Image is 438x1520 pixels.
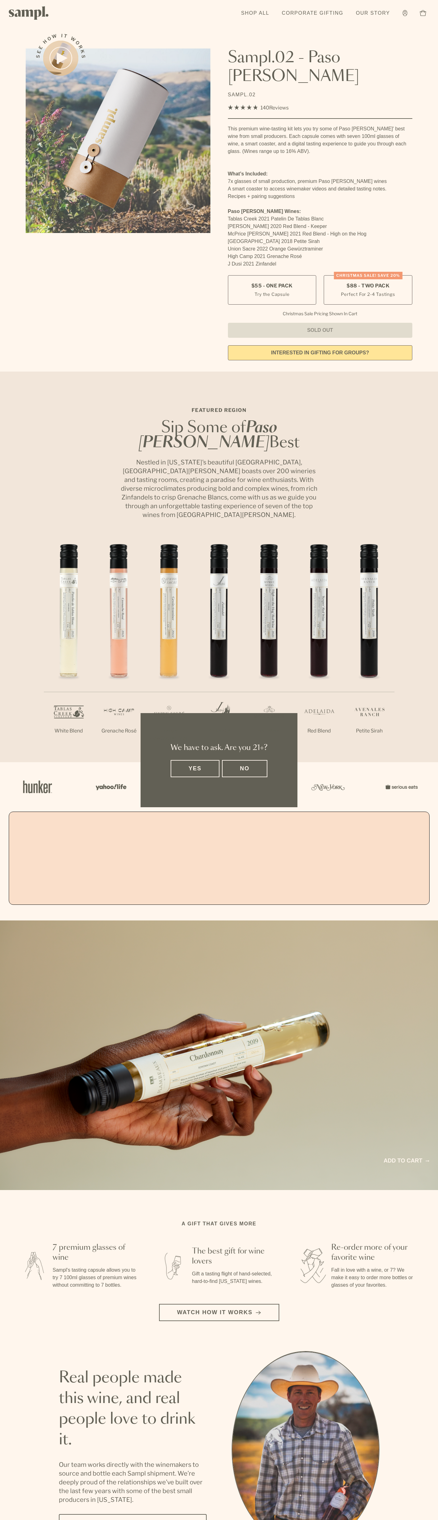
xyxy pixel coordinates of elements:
img: Sampl.02 - Paso Robles [26,48,210,233]
div: 140Reviews [228,104,289,112]
button: See how it works [43,41,78,76]
p: Orange Gewürztraminer [144,727,194,742]
a: Shop All [238,6,272,20]
p: White Blend [44,727,94,735]
li: 4 / 7 [194,539,244,755]
div: CHRISTMAS SALE! Save 20% [334,272,402,279]
span: $55 - One Pack [251,282,293,289]
button: No [222,760,267,777]
p: Petite Sirah [344,727,394,735]
li: 7 / 7 [344,539,394,755]
p: Red Blend [294,727,344,735]
button: Sold Out [228,323,413,338]
p: Zinfandel [194,727,244,735]
li: 2 / 7 [94,539,144,755]
li: 1 / 7 [44,539,94,755]
a: Corporate Gifting [279,6,347,20]
small: Perfect For 2-4 Tastings [341,291,395,297]
button: Yes [171,760,219,777]
img: Sampl logo [9,6,49,20]
li: 5 / 7 [244,539,294,755]
li: 6 / 7 [294,539,344,755]
a: interested in gifting for groups? [228,345,413,360]
span: $88 - Two Pack [347,282,389,289]
a: Add to cart [384,1157,429,1165]
small: Try the Capsule [255,291,289,297]
p: Grenache Rosé [94,727,144,735]
a: Our Story [353,6,393,20]
p: Red Blend [244,727,294,735]
li: 3 / 7 [144,539,194,762]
